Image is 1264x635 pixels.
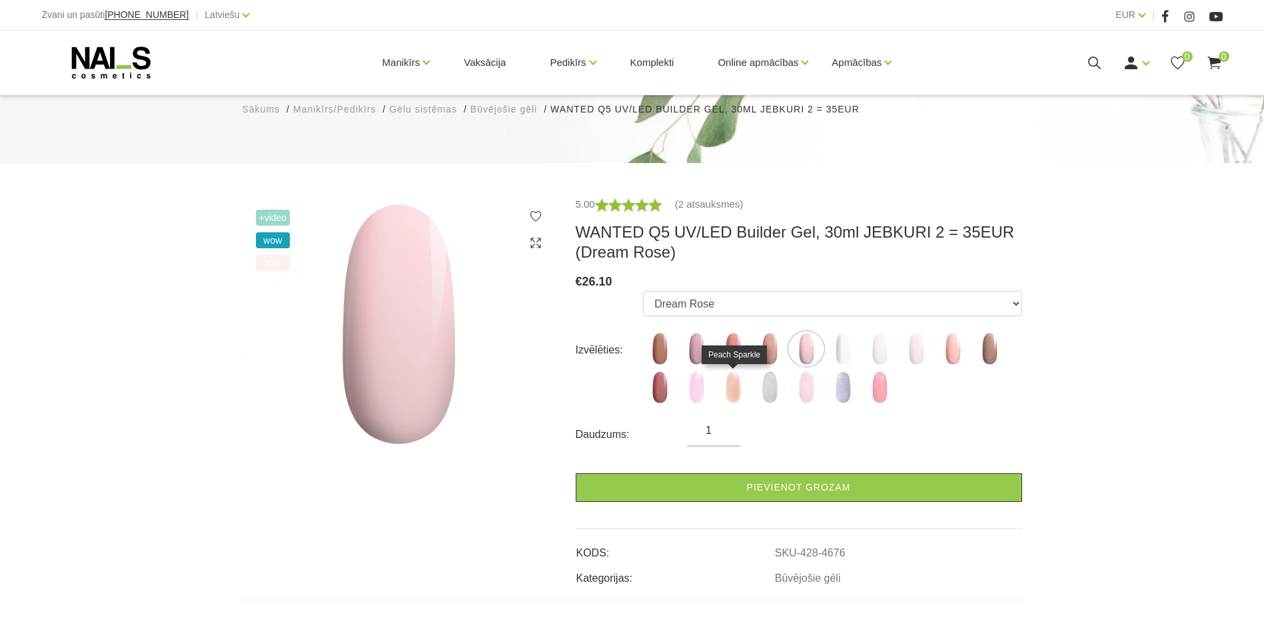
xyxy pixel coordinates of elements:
[243,104,281,114] span: Sākums
[576,473,1022,502] a: Pievienot grozam
[900,332,933,365] img: ...
[680,371,713,404] img: ...
[716,332,750,365] img: ...
[753,332,786,365] img: ...
[826,371,860,404] img: ...
[832,36,882,89] a: Apmācības
[718,36,798,89] a: Online apmācības
[973,332,1006,365] img: ...
[863,332,896,365] img: ...
[470,104,537,114] span: Būvējošie gēli
[195,7,198,23] span: |
[256,255,291,271] span: top
[389,104,457,114] span: Gēlu sistēmas
[775,572,841,584] a: Būvējošie gēli
[293,104,376,114] span: Manikīrs/Pedikīrs
[389,103,457,116] a: Gēlu sistēmas
[675,196,744,212] a: (2 atsauksmes)
[576,275,582,288] span: €
[716,371,750,404] img: ...
[936,332,969,365] img: ...
[582,275,612,288] span: 26.10
[576,561,774,586] td: Kategorijas:
[243,103,281,116] a: Sākums
[620,31,685,95] a: Komplekti
[576,222,1022,262] h3: WANTED Q5 UV/LED Builder Gel, 30ml JEBKURI 2 = 35EUR (Dream Rose)
[1206,55,1223,71] a: 0
[576,198,595,210] span: 5.00
[105,10,189,20] a: [PHONE_NUMBER]
[576,536,774,561] td: KODS:
[41,7,189,23] div: Zvani un pasūti
[863,371,896,404] img: ...
[775,547,846,559] a: SKU-428-4676
[1152,7,1155,23] span: |
[550,36,586,89] a: Pedikīrs
[790,371,823,404] img: ...
[453,31,516,95] a: Vaksācija
[243,196,556,452] img: WANTED Q5 UV/LED Builder Gel, 30ml JEBKURI 2 = 35EUR
[576,339,644,361] div: Izvēlēties:
[256,232,291,248] span: wow
[105,9,189,20] span: [PHONE_NUMBER]
[643,332,676,365] img: ...
[256,210,291,226] span: +Video
[550,103,873,116] li: WANTED Q5 UV/LED Builder Gel, 30ml JEBKURI 2 = 35EUR
[790,332,823,365] img: ...
[643,371,676,404] img: ...
[470,103,537,116] a: Būvējošie gēli
[753,371,786,404] img: ...
[1115,7,1135,23] a: EUR
[826,332,860,365] img: ...
[1182,51,1193,62] span: 0
[680,332,713,365] img: ...
[1219,51,1229,62] span: 0
[293,103,376,116] a: Manikīrs/Pedikīrs
[205,7,239,23] a: Latviešu
[382,36,420,89] a: Manikīrs
[576,424,688,445] div: Daudzums:
[1169,55,1186,71] a: 0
